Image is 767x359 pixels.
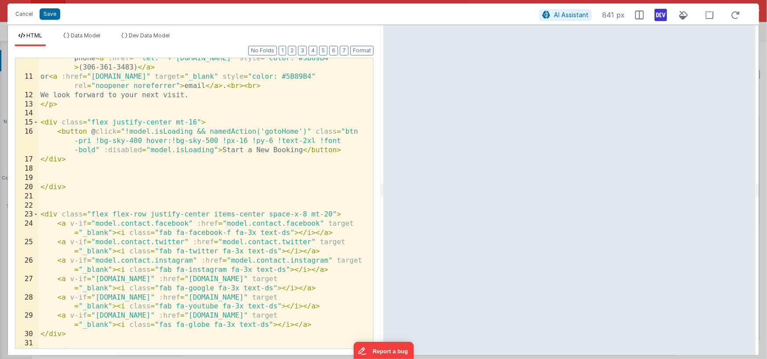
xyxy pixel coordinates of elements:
[298,46,307,55] button: 3
[15,275,39,293] div: 27
[15,348,39,357] div: 32
[15,127,39,155] div: 16
[15,44,39,72] div: 10
[15,155,39,164] div: 17
[11,8,37,20] button: Cancel
[15,109,39,118] div: 14
[350,46,374,55] button: Format
[248,46,277,55] button: No Folds
[15,173,39,183] div: 19
[15,256,39,275] div: 26
[15,72,39,91] div: 11
[15,91,39,100] div: 12
[15,100,39,109] div: 13
[279,46,286,55] button: 1
[15,219,39,238] div: 24
[15,118,39,127] div: 15
[288,46,296,55] button: 2
[329,46,338,55] button: 6
[26,32,42,39] span: HTML
[15,210,39,219] div: 23
[15,192,39,201] div: 21
[15,311,39,330] div: 29
[15,293,39,311] div: 28
[40,8,60,20] button: Save
[554,11,589,18] span: AI Assistant
[15,330,39,339] div: 30
[340,46,349,55] button: 7
[539,9,592,21] button: AI Assistant
[319,46,327,55] button: 5
[71,32,100,39] span: Data Model
[15,339,39,348] div: 31
[309,46,317,55] button: 4
[15,201,39,210] div: 22
[15,164,39,173] div: 18
[15,238,39,256] div: 25
[129,32,170,39] span: Dev Data Model
[15,183,39,192] div: 20
[602,10,625,20] span: 841 px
